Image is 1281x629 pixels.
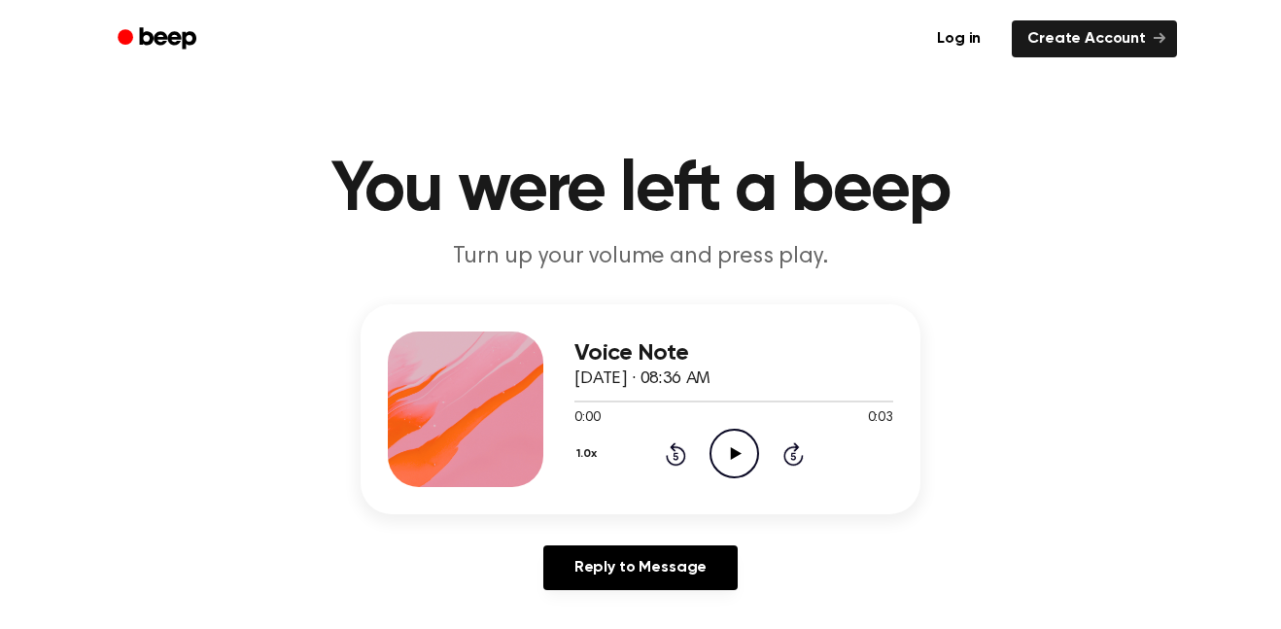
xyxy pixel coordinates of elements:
span: 0:03 [868,408,893,429]
span: [DATE] · 08:36 AM [574,370,710,388]
h1: You were left a beep [143,156,1138,226]
button: 1.0x [574,437,604,471]
a: Log in [917,17,1000,61]
a: Reply to Message [543,545,738,590]
p: Turn up your volume and press play. [267,241,1014,273]
a: Create Account [1012,20,1177,57]
a: Beep [104,20,214,58]
span: 0:00 [574,408,600,429]
h3: Voice Note [574,340,893,367]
